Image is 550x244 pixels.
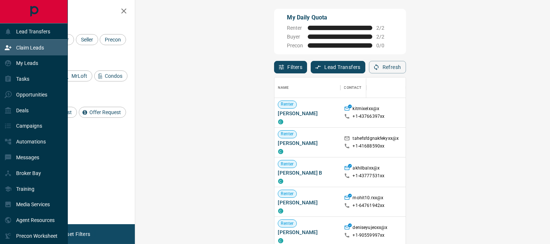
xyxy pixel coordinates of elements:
[61,70,92,81] div: MrLoft
[278,191,297,197] span: Renter
[56,228,95,240] button: Reset Filters
[76,34,98,45] div: Seller
[353,225,388,232] p: deniseyujeoxx@x
[100,34,126,45] div: Precon
[69,73,90,79] span: MrLoft
[274,77,340,98] div: Name
[278,169,337,176] span: [PERSON_NAME] B
[353,165,380,173] p: akhilbalxx@x
[353,203,385,209] p: +1- 64761942xx
[87,109,123,115] span: Offer Request
[278,110,337,117] span: [PERSON_NAME]
[369,61,406,73] button: Refresh
[344,77,362,98] div: Contact
[353,113,385,120] p: +1- 43766397xx
[278,221,297,227] span: Renter
[278,131,297,137] span: Renter
[278,208,283,214] div: condos.ca
[287,34,303,40] span: Buyer
[94,70,128,81] div: Condos
[102,73,125,79] span: Condos
[278,149,283,154] div: condos.ca
[287,25,303,31] span: Renter
[278,119,283,124] div: condos.ca
[278,179,283,184] div: condos.ca
[287,43,303,48] span: Precon
[353,173,385,179] p: +1- 43777531xx
[278,199,337,206] span: [PERSON_NAME]
[278,161,297,167] span: Renter
[274,61,307,73] button: Filters
[377,25,393,31] span: 2 / 2
[102,37,123,43] span: Precon
[377,34,393,40] span: 2 / 2
[287,13,393,22] p: My Daily Quota
[278,101,297,108] span: Renter
[278,139,337,147] span: [PERSON_NAME]
[353,232,385,238] p: +1- 90559997xx
[311,61,365,73] button: Lead Transfers
[353,195,384,203] p: mohit10.rxx@x
[278,77,289,98] div: Name
[353,106,380,113] p: kitmixelxx@x
[353,135,399,143] p: tahefsfdgnakfekyxx@x
[377,43,393,48] span: 0 / 0
[78,37,96,43] span: Seller
[79,107,126,118] div: Offer Request
[278,229,337,236] span: [PERSON_NAME]
[278,238,283,243] div: condos.ca
[353,143,385,149] p: +1- 41688590xx
[23,7,128,16] h2: Filters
